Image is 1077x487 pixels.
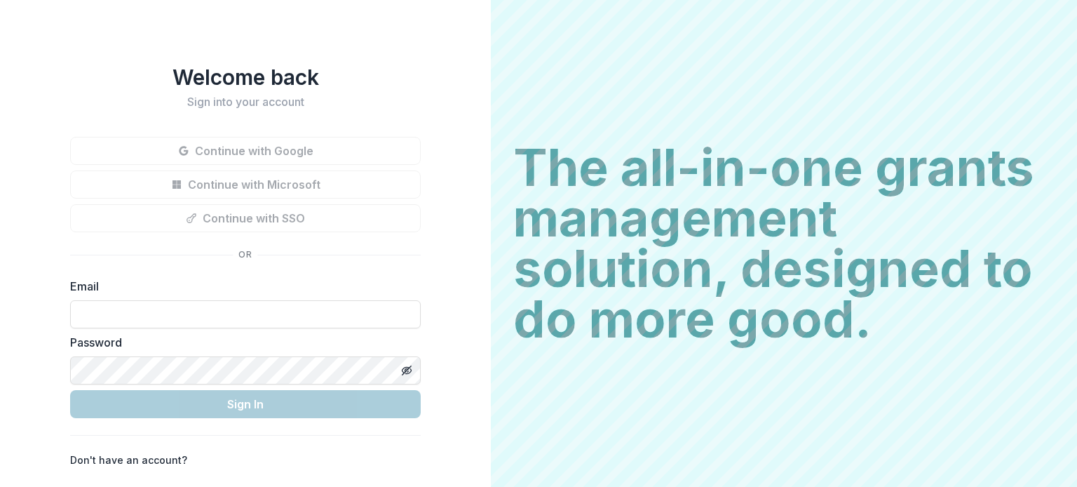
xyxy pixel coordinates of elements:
[70,390,421,418] button: Sign In
[70,334,412,351] label: Password
[70,453,187,467] p: Don't have an account?
[395,359,418,382] button: Toggle password visibility
[70,171,421,199] button: Continue with Microsoft
[70,278,412,295] label: Email
[70,95,421,109] h2: Sign into your account
[70,65,421,90] h1: Welcome back
[70,204,421,232] button: Continue with SSO
[70,137,421,165] button: Continue with Google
